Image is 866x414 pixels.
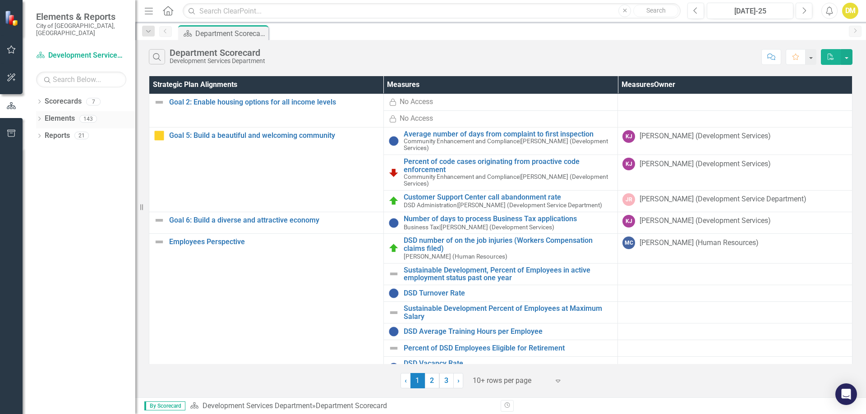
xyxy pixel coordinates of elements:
[74,132,89,140] div: 21
[388,362,399,373] img: Information Unavailable
[404,305,613,320] a: Sustainable Development Percent of Employees at Maximum Salary
[520,173,521,180] span: |
[5,10,20,26] img: ClearPoint Strategy
[36,11,126,22] span: Elements & Reports
[154,130,165,141] img: Monitoring Progress
[457,201,458,209] span: |
[410,373,425,388] span: 1
[404,201,457,209] span: DSD Administration
[842,3,858,19] button: DM
[404,266,613,282] a: Sustainable Development, Percent of Employees in active employment status past one year
[169,132,379,140] a: Goal 5: Build a beautiful and welcoming community
[169,238,379,246] a: Employees Perspective
[404,359,613,368] a: DSD Vacancy Rate
[404,253,507,260] small: [PERSON_NAME] (Human Resources)
[45,96,82,107] a: Scorecards
[622,130,635,143] div: KJ
[36,72,126,87] input: Search Below...
[154,97,165,108] img: Not Defined
[457,376,460,385] span: ›
[640,216,771,226] div: [PERSON_NAME] (Development Services)
[388,136,399,146] img: Information Unavailable
[388,326,399,337] img: Information Unavailable
[388,218,399,228] img: Information Unavailable
[154,215,165,226] img: Not Defined
[404,138,613,151] small: [PERSON_NAME] (Development Services)
[622,193,635,206] div: JR
[404,158,613,173] a: Percent of code cases originating from proactive code enforcement
[144,401,185,410] span: By Scorecard
[404,215,613,223] a: Number of days to process Business Tax applications
[154,237,165,247] img: Not Defined
[404,173,520,180] span: Community Enhancement and Compliance
[622,158,635,170] div: KJ
[36,22,126,37] small: City of [GEOGRAPHIC_DATA], [GEOGRAPHIC_DATA]
[404,130,613,138] a: Average number of days from complaint to first inspection
[646,7,666,14] span: Search
[640,131,771,141] div: [PERSON_NAME] (Development Services)
[45,114,75,124] a: Elements
[404,237,613,252] a: DSD number of on the job injuries (Workers Compensation claims filed)
[170,58,265,64] div: Development Services Department
[388,196,399,206] img: Proceeding as Planned
[640,159,771,169] div: [PERSON_NAME] (Development Services)
[388,268,399,279] img: Not Defined
[404,137,520,145] span: Community Enhancement and Compliance
[633,5,678,17] button: Search
[388,243,399,254] img: Proceeding as Planned
[36,50,126,61] a: Development Services Department
[400,114,433,124] div: No Access
[404,202,602,209] small: [PERSON_NAME] (Development Service Department)
[404,328,613,336] a: DSD Average Training Hours per Employee
[316,401,387,410] div: Department Scorecard
[388,288,399,299] img: Information Unavailable
[169,98,379,106] a: Goal 2: Enable housing options for all income levels
[79,115,97,123] div: 143
[404,223,439,231] span: Business Tax
[170,48,265,58] div: Department Scorecard
[169,216,379,224] a: Goal 6: Build a diverse and attractive economy
[622,237,635,249] div: MC
[835,383,857,405] div: Open Intercom Messenger
[190,401,494,411] div: »
[622,215,635,227] div: KJ
[45,131,70,141] a: Reports
[404,193,613,201] a: Customer Support Center call abandonment rate
[183,3,681,19] input: Search ClearPoint...
[640,238,759,248] div: [PERSON_NAME] (Human Resources)
[404,289,613,297] a: DSD Turnover Rate
[388,167,399,178] img: Reviewing for Improvement
[404,344,613,352] a: Percent of DSD Employees Eligible for Retirement
[86,98,101,105] div: 7
[404,173,613,187] small: [PERSON_NAME] (Development Services)
[707,3,793,19] button: [DATE]-25
[640,194,806,205] div: [PERSON_NAME] (Development Service Department)
[404,224,554,231] small: [PERSON_NAME] (Development Services)
[388,307,399,318] img: Not Defined
[195,28,266,39] div: Department Scorecard
[520,137,521,145] span: |
[400,97,433,107] div: No Access
[388,343,399,354] img: Not Defined
[710,6,790,17] div: [DATE]-25
[425,373,439,388] a: 2
[439,223,441,231] span: |
[203,401,312,410] a: Development Services Department
[405,376,407,385] span: ‹
[439,373,454,388] a: 3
